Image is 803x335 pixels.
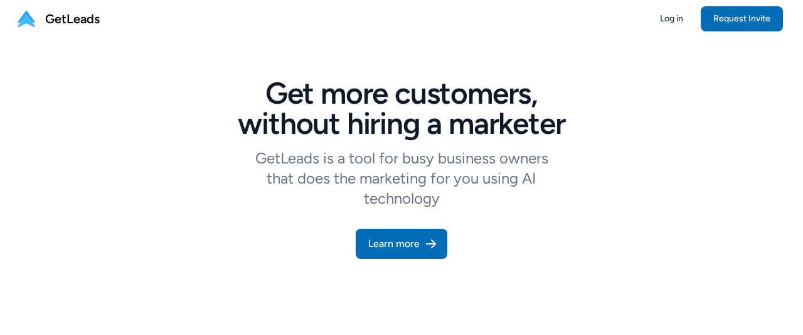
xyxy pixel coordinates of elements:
a: Learn more [356,229,447,259]
h1: Get more customers, without hiring a marketer [161,78,642,138]
span: GetLeads [45,10,100,28]
p: GetLeads is a tool for busy business owners that does the marketing for you using AI technology [120,148,683,209]
img: GetLeads Logo [15,8,38,30]
a: Request Invite [701,6,783,31]
a: GetLeads [15,8,100,30]
a: Log in [647,6,696,31]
